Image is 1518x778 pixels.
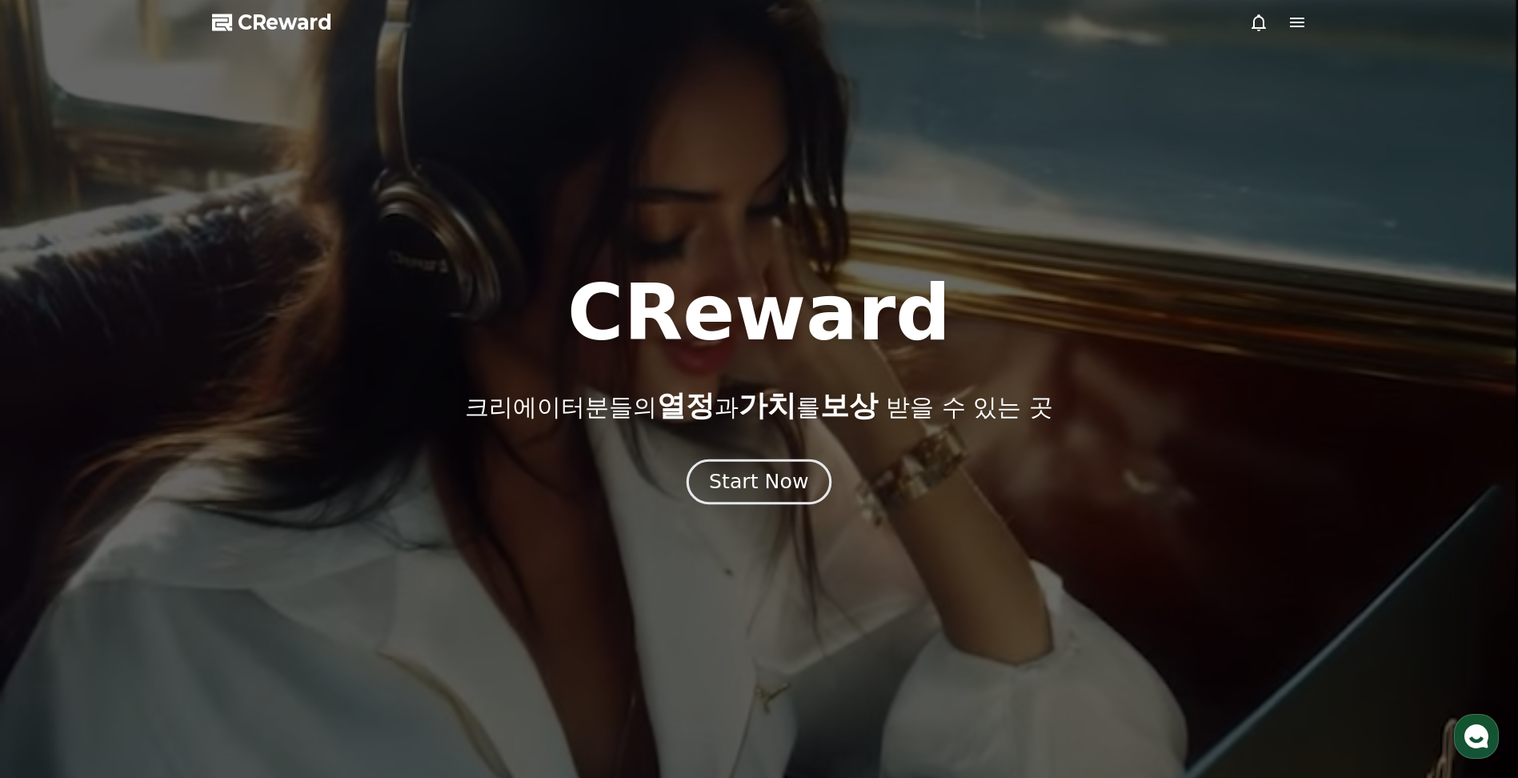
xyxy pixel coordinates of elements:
h1: CReward [567,275,951,351]
span: 열정 [657,389,715,422]
a: Start Now [690,476,828,491]
a: 대화 [106,507,206,547]
span: 설정 [247,531,266,544]
a: 설정 [206,507,307,547]
button: Start Now [687,459,831,505]
span: 보상 [820,389,878,422]
p: 크리에이터분들의 과 를 받을 수 있는 곳 [465,390,1052,422]
div: Start Now [709,468,808,495]
a: 홈 [5,507,106,547]
span: 홈 [50,531,60,544]
span: 가치 [739,389,796,422]
span: CReward [238,10,332,35]
a: CReward [212,10,332,35]
span: 대화 [146,532,166,545]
